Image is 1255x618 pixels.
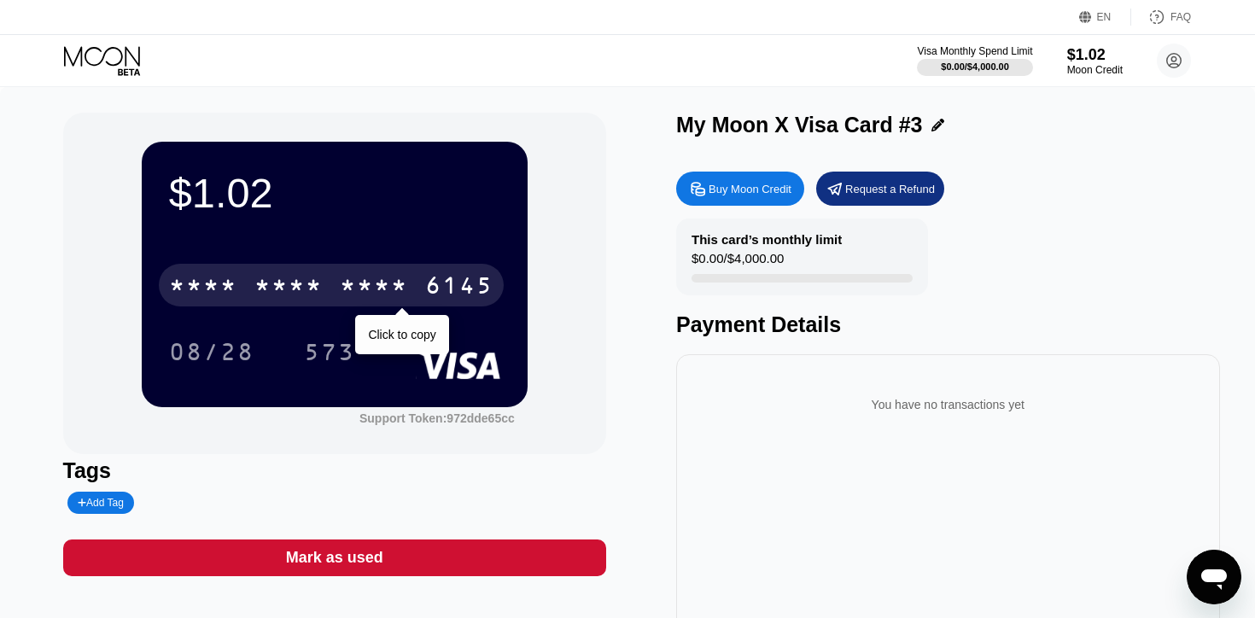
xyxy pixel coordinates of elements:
div: Support Token:972dde65cc [359,411,515,425]
div: 08/28 [169,341,254,368]
div: You have no transactions yet [690,381,1206,429]
div: Visa Monthly Spend Limit$0.00/$4,000.00 [917,45,1032,76]
iframe: Button to launch messaging window [1187,550,1241,604]
div: Mark as used [63,539,607,576]
div: 6145 [425,274,493,301]
div: Request a Refund [816,172,944,206]
div: $1.02Moon Credit [1067,46,1123,76]
div: Visa Monthly Spend Limit [917,45,1032,57]
div: FAQ [1131,9,1191,26]
div: FAQ [1170,11,1191,23]
div: Buy Moon Credit [676,172,804,206]
div: Request a Refund [845,182,935,196]
div: Add Tag [78,497,124,509]
div: My Moon X Visa Card #3 [676,113,923,137]
div: 573 [304,341,355,368]
div: Add Tag [67,492,134,514]
div: Tags [63,458,607,483]
div: $0.00 / $4,000.00 [941,61,1009,72]
div: 573 [291,330,368,373]
div: $1.02 [169,169,500,217]
div: Mark as used [286,548,383,568]
div: Payment Details [676,312,1220,337]
div: $0.00 / $4,000.00 [692,251,784,274]
div: EN [1079,9,1131,26]
div: EN [1097,11,1112,23]
div: This card’s monthly limit [692,232,842,247]
div: Click to copy [368,328,435,341]
div: Support Token: 972dde65cc [359,411,515,425]
div: Buy Moon Credit [709,182,791,196]
div: Moon Credit [1067,64,1123,76]
div: $1.02 [1067,46,1123,64]
div: 08/28 [156,330,267,373]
